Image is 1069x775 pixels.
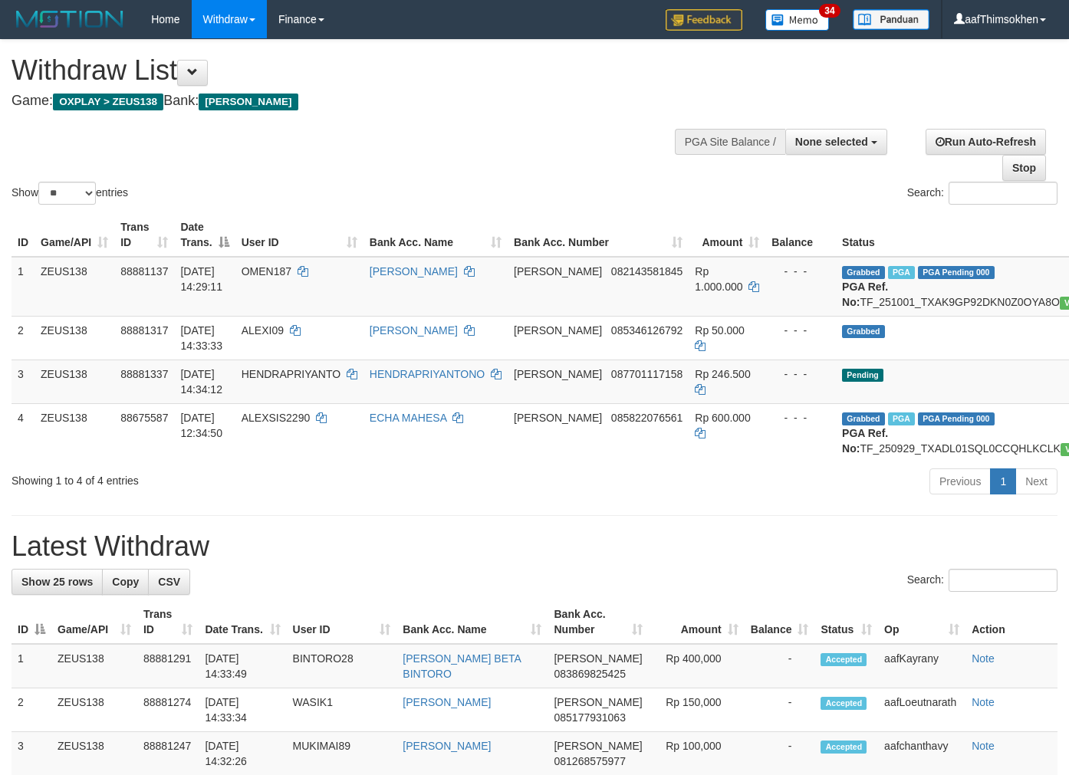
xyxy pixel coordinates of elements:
span: None selected [795,136,868,148]
input: Search: [949,182,1057,205]
b: PGA Ref. No: [842,427,888,455]
a: [PERSON_NAME] [403,696,491,708]
span: [DATE] 14:33:33 [180,324,222,352]
span: 88675587 [120,412,168,424]
th: Amount: activate to sort column ascending [649,600,745,644]
span: 88881137 [120,265,168,277]
td: [DATE] 14:33:34 [199,688,286,732]
span: Copy 087701117158 to clipboard [611,368,683,380]
div: - - - [771,410,830,425]
th: Trans ID: activate to sort column ascending [114,213,174,257]
span: [PERSON_NAME] [514,324,602,337]
a: CSV [148,569,190,595]
span: [PERSON_NAME] [514,412,602,424]
a: Note [972,652,995,665]
span: Copy 085822076561 to clipboard [611,412,683,424]
td: ZEUS138 [35,316,114,360]
span: Copy 085346126792 to clipboard [611,324,683,337]
th: User ID: activate to sort column ascending [287,600,397,644]
td: ZEUS138 [35,257,114,317]
td: aafKayrany [878,644,965,688]
span: PGA Pending [918,412,995,425]
span: [PERSON_NAME] [199,94,298,110]
span: [DATE] 12:34:50 [180,412,222,439]
span: Copy [112,576,139,588]
td: 1 [12,644,51,688]
span: Show 25 rows [21,576,93,588]
a: Note [972,740,995,752]
span: HENDRAPRIYANTO [242,368,340,380]
span: OMEN187 [242,265,291,277]
span: [PERSON_NAME] [554,740,642,752]
span: PGA Pending [918,266,995,279]
span: Copy 083869825425 to clipboard [554,668,625,680]
th: Bank Acc. Name: activate to sort column ascending [396,600,548,644]
span: Accepted [821,653,867,666]
a: [PERSON_NAME] [370,324,458,337]
a: HENDRAPRIYANTONO [370,368,485,380]
label: Search: [907,182,1057,205]
span: [DATE] 14:34:12 [180,368,222,396]
td: aafLoeutnarath [878,688,965,732]
span: Copy 081268575977 to clipboard [554,755,625,767]
img: Button%20Memo.svg [765,9,830,31]
a: 1 [990,468,1016,494]
th: Op: activate to sort column ascending [878,600,965,644]
div: PGA Site Balance / [675,129,785,155]
td: - [745,688,815,732]
td: [DATE] 14:33:49 [199,644,286,688]
td: 1 [12,257,35,317]
td: 3 [12,360,35,403]
span: [PERSON_NAME] [554,652,642,665]
td: 88881274 [137,688,199,732]
th: Bank Acc. Number: activate to sort column ascending [508,213,689,257]
th: Action [965,600,1057,644]
img: Feedback.jpg [666,9,742,31]
a: ECHA MAHESA [370,412,446,424]
td: 2 [12,688,51,732]
td: 88881291 [137,644,199,688]
td: ZEUS138 [35,403,114,462]
td: Rp 150,000 [649,688,745,732]
th: Balance [765,213,836,257]
td: ZEUS138 [35,360,114,403]
span: [PERSON_NAME] [554,696,642,708]
span: Marked by aafpengsreynich [888,412,915,425]
span: Rp 246.500 [695,368,750,380]
span: Accepted [821,697,867,710]
h4: Game: Bank: [12,94,697,109]
div: - - - [771,264,830,279]
th: Date Trans.: activate to sort column descending [174,213,235,257]
th: Game/API: activate to sort column ascending [51,600,137,644]
select: Showentries [38,182,96,205]
td: WASIK1 [287,688,397,732]
span: Marked by aafanarl [888,266,915,279]
span: Copy 085177931063 to clipboard [554,711,625,724]
th: ID [12,213,35,257]
span: Rp 1.000.000 [695,265,742,293]
th: ID: activate to sort column descending [12,600,51,644]
td: - [745,644,815,688]
td: BINTORO28 [287,644,397,688]
span: ALEXI09 [242,324,284,337]
a: Run Auto-Refresh [926,129,1046,155]
span: [PERSON_NAME] [514,265,602,277]
label: Search: [907,569,1057,592]
h1: Latest Withdraw [12,531,1057,562]
a: Show 25 rows [12,569,103,595]
a: Stop [1002,155,1046,181]
span: Grabbed [842,266,885,279]
span: 34 [819,4,840,18]
a: Note [972,696,995,708]
th: Trans ID: activate to sort column ascending [137,600,199,644]
th: Date Trans.: activate to sort column ascending [199,600,286,644]
span: Copy 082143581845 to clipboard [611,265,683,277]
span: 88881337 [120,368,168,380]
a: Copy [102,569,149,595]
button: None selected [785,129,887,155]
span: Grabbed [842,412,885,425]
th: Bank Acc. Name: activate to sort column ascending [363,213,508,257]
span: 88881317 [120,324,168,337]
img: MOTION_logo.png [12,8,128,31]
h1: Withdraw List [12,55,697,86]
